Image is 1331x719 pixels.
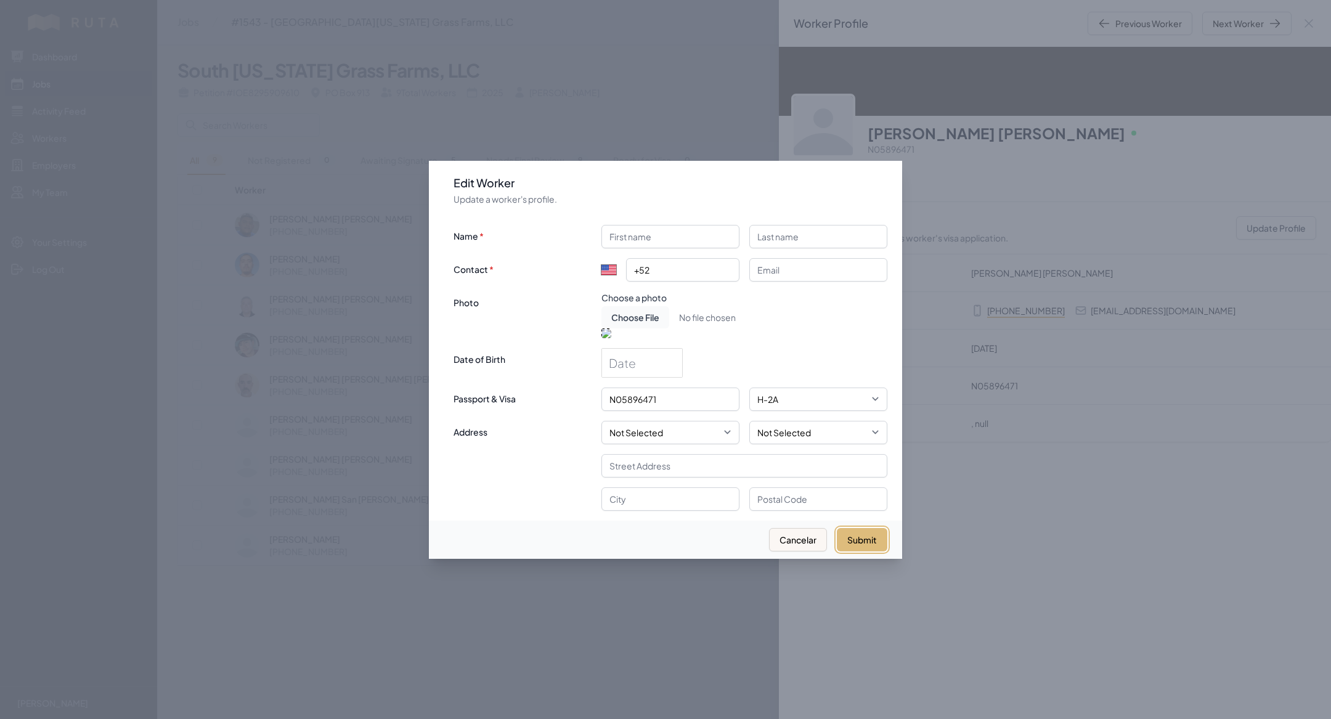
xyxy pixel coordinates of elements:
[454,193,887,205] p: Update a worker's profile.
[602,349,682,377] input: Date
[749,225,887,248] input: Last name
[601,487,739,511] input: City
[837,528,887,551] button: Submit
[454,348,592,367] label: Date of Birth
[601,388,739,411] input: Passport #
[626,258,739,282] input: Enter phone number
[454,421,592,439] label: Address
[749,487,887,511] input: Postal Code
[601,225,739,248] input: First name
[454,176,887,190] h3: Edit Worker
[454,291,592,310] label: Photo
[601,291,739,304] p: Choose a photo
[454,388,592,406] label: Passport & Visa
[769,528,827,551] button: Cancelar
[749,258,887,282] input: Email
[454,225,592,243] label: Name
[454,258,592,277] label: Contact
[601,454,887,477] input: Street Address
